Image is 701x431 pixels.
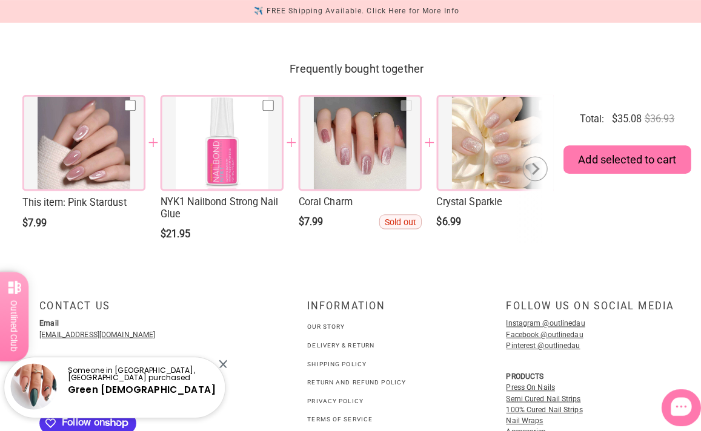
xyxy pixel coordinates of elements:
strong: PRODUCTS [497,366,534,374]
a: Nail Wraps [497,409,534,418]
span: Add selected to cart [568,150,665,163]
a: Coral Charm [293,192,414,205]
a: Facebook @outlinedau [497,324,573,333]
span: $7.99 [293,212,317,223]
a: Shipping Policy [302,354,360,361]
div: Follow us on social media [497,295,662,316]
span: $6.99 [429,212,453,223]
span: This item : [22,193,67,205]
div: INFORMATION [302,295,399,316]
strong: Email [39,314,58,322]
span: $21.95 [158,224,187,235]
span: $36.93 [633,111,663,123]
a: Accessories [497,420,536,429]
a: Press On Nails [497,377,545,385]
div: Contact Us [39,295,234,316]
div: ✈️ FREE Shipping Available. Click Here for More Info [250,5,451,18]
a: NYK1 Nailbond Strong Nail Glue [158,192,279,217]
a: Our Story [302,318,339,324]
a: Terms of Service [302,409,367,415]
a: Return and Refund Policy [302,372,399,379]
a: Crystal Sparkle [429,192,550,205]
a: Pinterest @outlinedau [497,335,570,344]
div: Total : [570,110,594,123]
a: Green [DEMOGRAPHIC_DATA] [67,377,212,389]
a: Privacy Policy [302,390,357,397]
p: Someone in [GEOGRAPHIC_DATA], [GEOGRAPHIC_DATA] purchased [67,360,211,375]
a: Delivery & Return [302,336,368,343]
span: Sold out [373,211,414,225]
a: This item: Pink Stardust [22,192,143,206]
span: $35.08 [601,110,631,123]
div: Frequently bought together [22,57,679,79]
a: Instagram @outlinedau [497,314,575,322]
a: Semi Cured Nail Strips [497,387,571,396]
span: $7.99 [22,213,46,225]
a: [EMAIL_ADDRESS][DOMAIN_NAME] [39,324,153,333]
a: 100% Cured Nail Strips [497,398,573,407]
span: Pink Stardust [22,192,143,206]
